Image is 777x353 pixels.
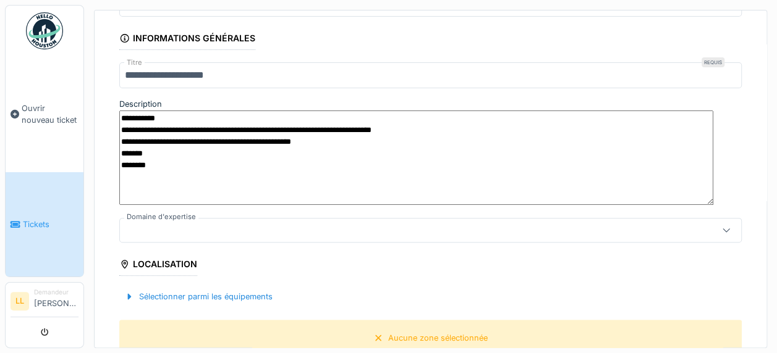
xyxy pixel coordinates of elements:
[34,288,79,297] div: Demandeur
[6,56,83,172] a: Ouvrir nouveau ticket
[119,288,278,305] div: Sélectionner parmi les équipements
[11,288,79,317] a: LL Demandeur[PERSON_NAME]
[6,172,83,276] a: Tickets
[119,255,197,276] div: Localisation
[34,288,79,314] li: [PERSON_NAME]
[119,98,162,110] label: Description
[22,102,79,126] span: Ouvrir nouveau ticket
[23,218,79,230] span: Tickets
[26,12,63,49] img: Badge_color-CXgf-gQk.svg
[119,29,255,50] div: Informations générales
[702,57,724,67] div: Requis
[11,292,29,310] li: LL
[124,212,198,222] label: Domaine d'expertise
[388,332,488,344] div: Aucune zone sélectionnée
[124,57,145,68] label: Titre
